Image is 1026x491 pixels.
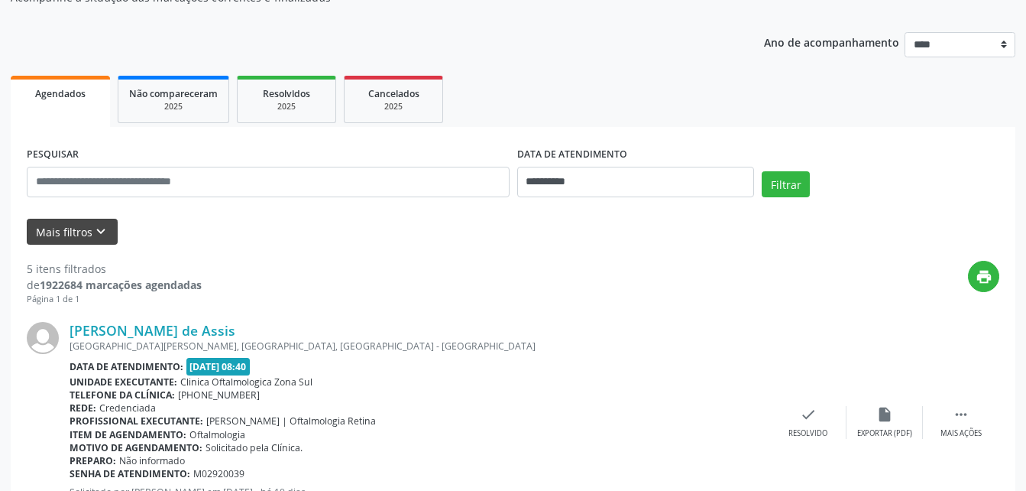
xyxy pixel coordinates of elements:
[206,441,303,454] span: Solicitado pela Clínica.
[92,223,109,240] i: keyboard_arrow_down
[70,402,96,415] b: Rede:
[70,441,202,454] b: Motivo de agendamento:
[27,293,202,306] div: Página 1 de 1
[800,406,817,423] i: check
[27,261,202,277] div: 5 itens filtrados
[70,415,203,428] b: Profissional executante:
[788,428,827,439] div: Resolvido
[119,454,185,467] span: Não informado
[70,428,186,441] b: Item de agendamento:
[189,428,245,441] span: Oftalmologia
[129,87,218,100] span: Não compareceram
[70,340,770,353] div: [GEOGRAPHIC_DATA][PERSON_NAME], [GEOGRAPHIC_DATA], [GEOGRAPHIC_DATA] - [GEOGRAPHIC_DATA]
[35,87,86,100] span: Agendados
[368,87,419,100] span: Cancelados
[70,376,177,389] b: Unidade executante:
[129,101,218,112] div: 2025
[70,322,235,339] a: [PERSON_NAME] de Assis
[193,467,244,480] span: M02920039
[27,219,118,245] button: Mais filtroskeyboard_arrow_down
[940,428,982,439] div: Mais ações
[70,360,183,373] b: Data de atendimento:
[27,322,59,354] img: img
[857,428,912,439] div: Exportar (PDF)
[180,376,312,389] span: Clinica Oftalmologica Zona Sul
[70,467,190,480] b: Senha de atendimento:
[764,32,899,51] p: Ano de acompanhamento
[953,406,969,423] i: 
[27,277,202,293] div: de
[178,389,260,402] span: [PHONE_NUMBER]
[517,143,627,167] label: DATA DE ATENDIMENTO
[355,101,432,112] div: 2025
[968,261,999,292] button: print
[70,454,116,467] b: Preparo:
[263,87,310,100] span: Resolvidos
[27,143,79,167] label: PESQUISAR
[248,101,325,112] div: 2025
[206,415,376,428] span: [PERSON_NAME] | Oftalmologia Retina
[40,278,202,292] strong: 1922684 marcações agendadas
[762,171,810,197] button: Filtrar
[976,268,992,285] i: print
[99,402,156,415] span: Credenciada
[876,406,893,423] i: insert_drive_file
[70,389,175,402] b: Telefone da clínica:
[186,358,251,376] span: [DATE] 08:40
